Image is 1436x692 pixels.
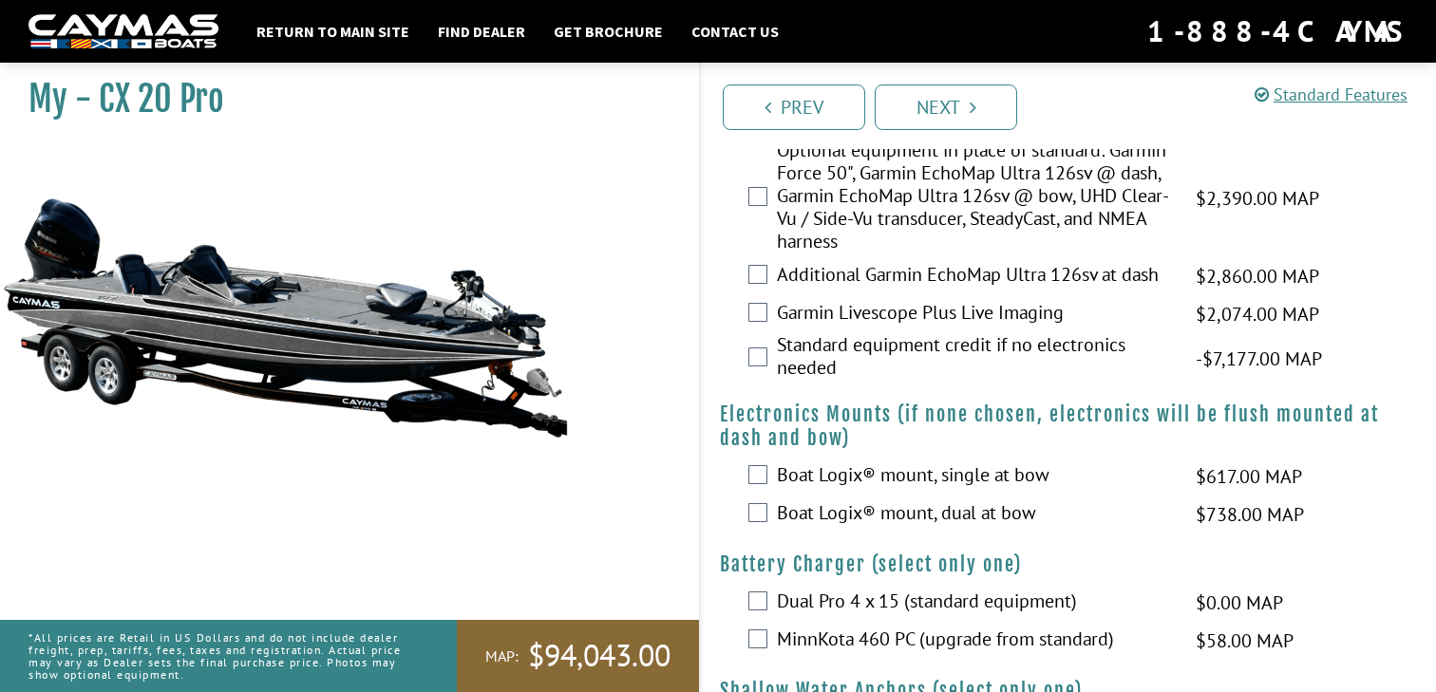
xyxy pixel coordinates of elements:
[485,646,519,666] span: MAP:
[28,622,414,691] p: *All prices are Retail in US Dollars and do not include dealer freight, prep, tariffs, fees, taxe...
[682,19,788,44] a: Contact Us
[528,636,671,676] span: $94,043.00
[1255,84,1408,105] a: Standard Features
[1196,262,1319,290] span: $2,860.00 MAP
[1196,500,1304,529] span: $738.00 MAP
[1147,10,1408,52] div: 1-888-4CAYMAS
[1196,300,1319,328] span: $2,074.00 MAP
[28,78,652,121] h1: My - CX 20 Pro
[777,333,1172,383] label: Standard equipment credit if no electronics needed
[777,463,1172,491] label: Boat Logix® mount, single at bow
[544,19,672,44] a: Get Brochure
[720,552,1417,576] h4: Battery Charger (select only one)
[1196,345,1322,373] span: -$7,177.00 MAP
[247,19,419,44] a: Return to main site
[457,620,699,692] a: MAP:$94,043.00
[720,402,1417,450] h4: Electronics Mounts (if none chosen, electronics will be flush mounted at dash and bow)
[723,84,865,130] a: Prev
[875,84,1017,130] a: Next
[718,82,1436,130] ul: Pagination
[777,139,1172,257] label: Optional equipment in place of standard: Garmin Force 50", Garmin EchoMap Ultra 126sv @ dash, Gar...
[777,501,1172,529] label: Boat Logix® mount, dual at bow
[777,301,1172,328] label: Garmin Livescope Plus Live Imaging
[777,589,1172,617] label: Dual Pro 4 x 15 (standard equipment)
[1196,462,1302,491] span: $617.00 MAP
[777,263,1172,290] label: Additional Garmin EchoMap Ultra 126sv at dash
[1196,184,1319,213] span: $2,390.00 MAP
[1196,589,1283,617] span: $0.00 MAP
[1196,627,1294,655] span: $58.00 MAP
[428,19,535,44] a: Find Dealer
[777,627,1172,655] label: MinnKota 460 PC (upgrade from standard)
[28,14,218,49] img: white-logo-c9c8dbefe5ff5ceceb0f0178aa75bf4bb51f6bca0971e226c86eb53dfe498488.png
